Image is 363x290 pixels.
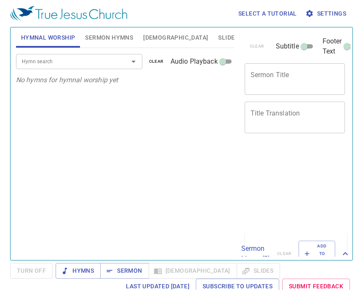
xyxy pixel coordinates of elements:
button: Select a tutorial [235,6,300,21]
button: Open [128,56,139,67]
img: True Jesus Church [10,6,127,21]
i: No hymns for hymnal worship yet [16,76,118,84]
button: clear [144,56,169,67]
span: Subtitle [276,41,299,51]
span: Footer Text [323,36,342,56]
span: Slides [218,32,238,43]
span: Audio Playback [171,56,218,67]
span: Sermon [107,266,142,276]
span: Hymns [62,266,94,276]
span: clear [149,58,164,65]
button: Sermon [100,263,149,279]
span: Hymnal Worship [21,32,75,43]
span: [DEMOGRAPHIC_DATA] [143,32,208,43]
button: Add to Lineup [299,241,336,267]
button: Settings [304,6,350,21]
span: Add to Lineup [304,242,330,266]
div: Sermon Lineup(0)clearAdd to Lineup [245,232,347,276]
button: Hymns [56,263,101,279]
span: Select a tutorial [238,8,297,19]
iframe: from-child [241,142,326,229]
p: Sermon Lineup ( 0 ) [241,244,270,264]
span: Sermon Hymns [85,32,133,43]
span: Settings [307,8,346,19]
